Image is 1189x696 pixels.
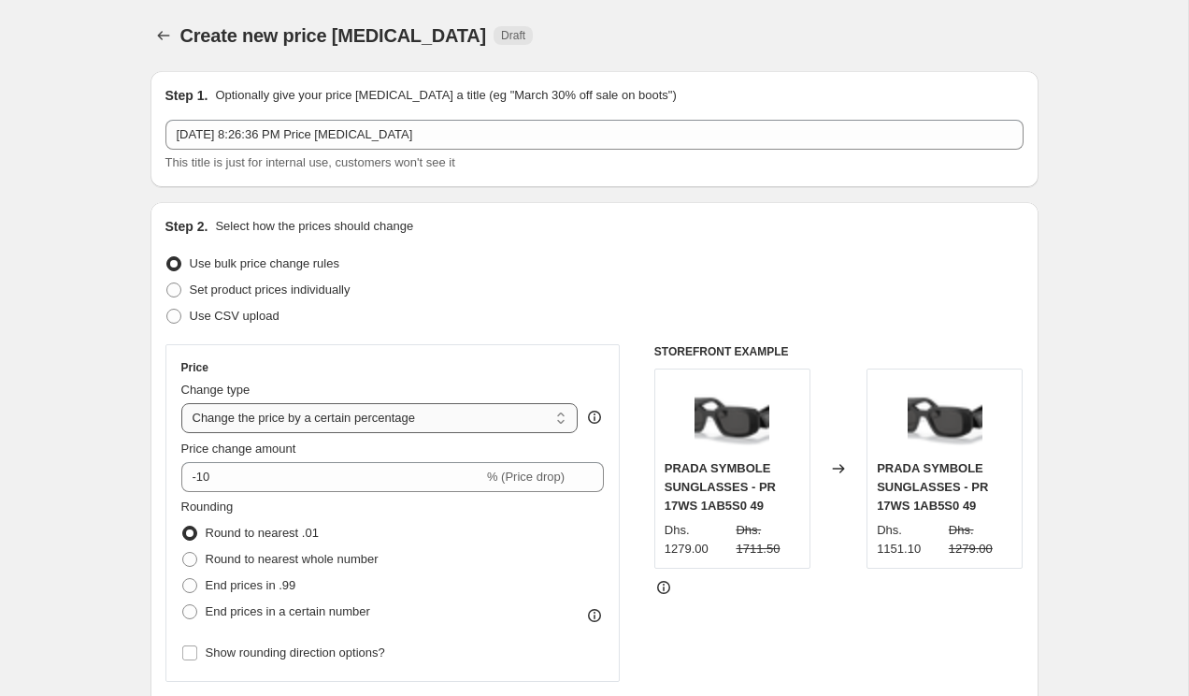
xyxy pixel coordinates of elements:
[695,379,769,454] img: 0PR_17WS__1AB5S0__STD__shad__qt_80x.png
[908,379,982,454] img: 0PR_17WS__1AB5S0__STD__shad__qt_80x.png
[190,283,351,297] span: Set product prices individually
[150,22,177,49] button: Price change jobs
[180,25,487,46] span: Create new price [MEDICAL_DATA]
[165,155,455,169] span: This title is just for internal use, customers won't see it
[206,645,385,660] span: Show rounding direction options?
[190,256,339,270] span: Use bulk price change rules
[877,461,988,513] span: PRADA SYMBOLE SUNGLASSES - PR 17WS 1AB5S0 49
[736,521,800,558] strike: Dhs. 1711.50
[215,86,676,105] p: Optionally give your price [MEDICAL_DATA] a title (eg "March 30% off sale on boots")
[487,470,565,484] span: % (Price drop)
[665,521,729,558] div: Dhs. 1279.00
[206,552,379,566] span: Round to nearest whole number
[165,120,1024,150] input: 30% off holiday sale
[654,344,1024,359] h6: STOREFRONT EXAMPLE
[165,86,208,105] h2: Step 1.
[665,461,776,513] span: PRADA SYMBOLE SUNGLASSES - PR 17WS 1AB5S0 49
[165,217,208,236] h2: Step 2.
[190,309,279,323] span: Use CSV upload
[181,383,251,397] span: Change type
[206,604,370,618] span: End prices in a certain number
[949,521,1013,558] strike: Dhs. 1279.00
[181,462,483,492] input: -15
[501,28,525,43] span: Draft
[181,442,296,456] span: Price change amount
[181,360,208,375] h3: Price
[585,408,604,427] div: help
[181,500,234,514] span: Rounding
[206,578,296,592] span: End prices in .99
[877,521,941,558] div: Dhs. 1151.10
[206,526,319,540] span: Round to nearest .01
[215,217,413,236] p: Select how the prices should change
